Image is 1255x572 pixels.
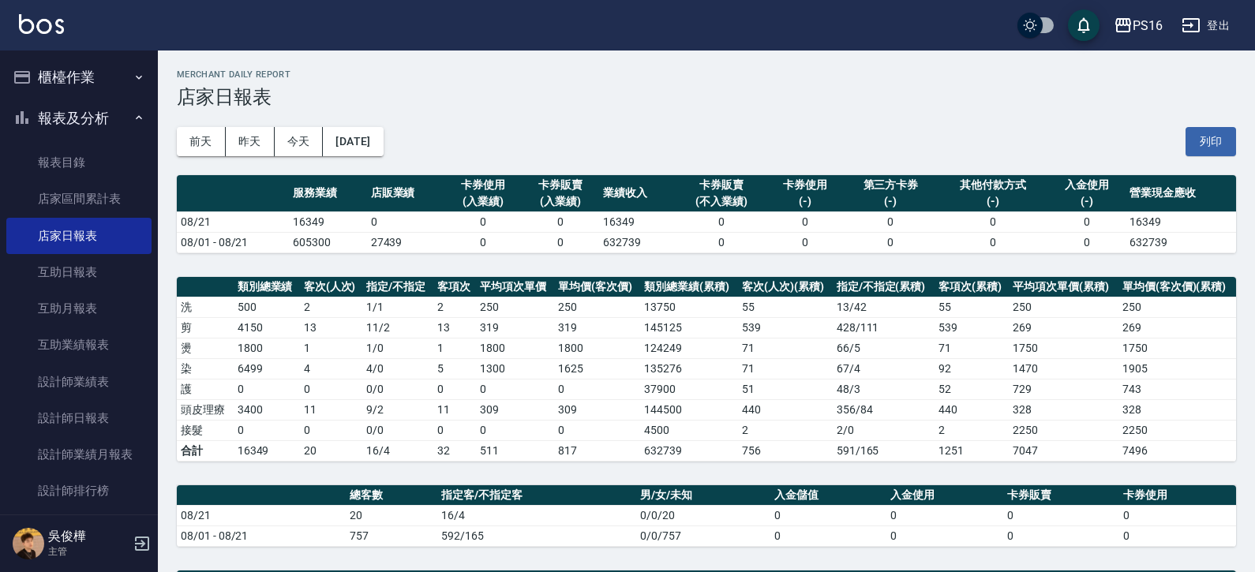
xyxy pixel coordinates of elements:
[177,317,234,338] td: 剪
[554,338,640,358] td: 1800
[640,440,738,461] td: 632739
[437,505,636,525] td: 16/4
[738,338,833,358] td: 71
[433,379,477,399] td: 0
[599,232,676,252] td: 632739
[1068,9,1100,41] button: save
[738,420,833,440] td: 2
[6,436,152,473] a: 設計師業績月報表
[1048,232,1126,252] td: 0
[636,485,770,506] th: 男/女/未知
[770,485,887,506] th: 入金儲值
[362,379,433,399] td: 0 / 0
[433,440,477,461] td: 32
[1118,277,1236,297] th: 單均價(客次價)(累積)
[1003,525,1120,546] td: 0
[6,218,152,254] a: 店家日報表
[833,379,935,399] td: 48 / 3
[1052,177,1122,193] div: 入金使用
[367,211,444,232] td: 0
[770,505,887,525] td: 0
[476,440,554,461] td: 511
[1119,505,1236,525] td: 0
[177,485,1236,547] table: a dense table
[234,399,300,420] td: 3400
[234,297,300,317] td: 500
[367,175,444,212] th: 店販業績
[300,338,363,358] td: 1
[833,440,935,461] td: 591/165
[677,232,766,252] td: 0
[362,338,433,358] td: 1 / 0
[738,399,833,420] td: 440
[437,525,636,546] td: 592/165
[640,420,738,440] td: 4500
[1009,297,1118,317] td: 250
[738,379,833,399] td: 51
[770,177,840,193] div: 卡券使用
[833,317,935,338] td: 428 / 111
[346,485,437,506] th: 總客數
[177,297,234,317] td: 洗
[6,290,152,327] a: 互助月報表
[935,277,1009,297] th: 客項次(累積)
[738,358,833,379] td: 71
[289,175,366,212] th: 服務業績
[522,211,599,232] td: 0
[177,505,346,525] td: 08/21
[1118,297,1236,317] td: 250
[289,211,366,232] td: 16349
[444,232,522,252] td: 0
[300,399,363,420] td: 11
[433,317,477,338] td: 13
[234,277,300,297] th: 類別總業績
[935,358,1009,379] td: 92
[848,177,934,193] div: 第三方卡券
[833,420,935,440] td: 2 / 0
[19,14,64,34] img: Logo
[300,277,363,297] th: 客次(人次)
[526,193,595,210] div: (入業績)
[437,485,636,506] th: 指定客/不指定客
[1118,399,1236,420] td: 328
[844,232,938,252] td: 0
[48,544,129,559] p: 主管
[289,232,366,252] td: 605300
[6,181,152,217] a: 店家區間累計表
[942,193,1044,210] div: (-)
[599,211,676,232] td: 16349
[681,193,762,210] div: (不入業績)
[599,175,676,212] th: 業績收入
[554,379,640,399] td: 0
[886,485,1003,506] th: 入金使用
[1107,9,1169,42] button: PS16
[1119,485,1236,506] th: 卡券使用
[433,297,477,317] td: 2
[476,277,554,297] th: 平均項次單價
[1003,505,1120,525] td: 0
[738,317,833,338] td: 539
[1118,420,1236,440] td: 2250
[177,175,1236,253] table: a dense table
[935,379,1009,399] td: 52
[1126,232,1236,252] td: 632739
[844,211,938,232] td: 0
[640,297,738,317] td: 13750
[935,420,1009,440] td: 2
[6,98,152,139] button: 報表及分析
[1003,485,1120,506] th: 卡券販賣
[935,317,1009,338] td: 539
[554,420,640,440] td: 0
[848,193,934,210] div: (-)
[476,338,554,358] td: 1800
[300,440,363,461] td: 20
[1009,399,1118,420] td: 328
[522,232,599,252] td: 0
[300,297,363,317] td: 2
[362,420,433,440] td: 0 / 0
[300,379,363,399] td: 0
[433,277,477,297] th: 客項次
[554,317,640,338] td: 319
[6,364,152,400] a: 設計師業績表
[13,528,44,559] img: Person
